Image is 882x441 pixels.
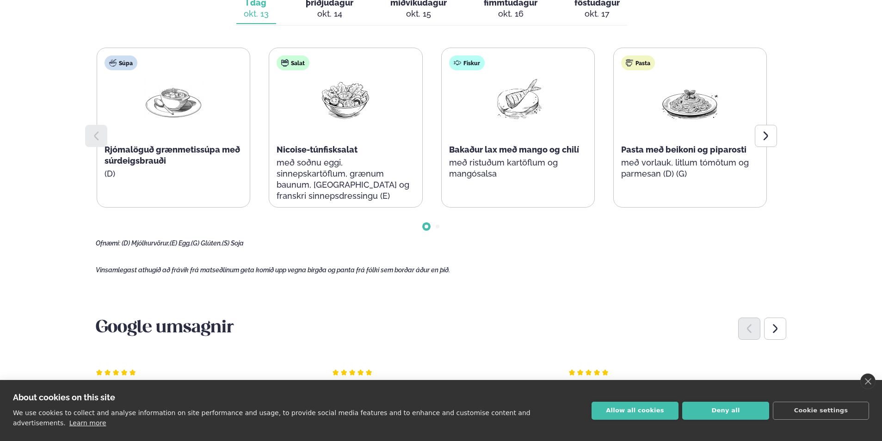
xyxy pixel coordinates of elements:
p: með soðnu eggi, sinnepskartöflum, grænum baunum, [GEOGRAPHIC_DATA] og franskri sinnepsdressingu (E) [277,157,414,202]
p: (D) [105,168,242,179]
span: Ofnæmi: [96,239,120,247]
span: Vinsamlegast athugið að frávik frá matseðlinum geta komið upp vegna birgða og panta frá fólki sem... [96,266,450,274]
a: close [860,374,876,389]
span: (S) Soja [222,239,244,247]
span: Bakaður lax með mango og chilí [449,145,579,154]
div: okt. 17 [574,8,620,19]
div: okt. 14 [306,8,353,19]
div: okt. 15 [390,8,447,19]
div: Súpa [105,55,137,70]
span: Nicoise-túnfisksalat [277,145,358,154]
div: Pasta [621,55,655,70]
div: okt. 13 [244,8,269,19]
strong: About cookies on this site [13,392,115,402]
button: Deny all [682,402,769,420]
h3: Google umsagnir [96,317,786,339]
div: okt. 16 [484,8,537,19]
div: Fiskur [449,55,485,70]
p: We use cookies to collect and analyse information on site performance and usage, to provide socia... [13,409,530,427]
img: Spagetti.png [660,78,720,121]
img: Fish.png [488,78,548,121]
span: Go to slide 1 [425,225,428,228]
img: fish.svg [454,59,461,67]
div: Previous slide [738,318,760,340]
p: með ristuðum kartöflum og mangósalsa [449,157,587,179]
span: Go to slide 2 [436,225,439,228]
img: pasta.svg [626,59,633,67]
img: Salad.png [316,78,375,121]
p: með vorlauk, litlum tómötum og parmesan (D) (G) [621,157,759,179]
span: Pasta með beikoni og piparosti [621,145,746,154]
button: Allow all cookies [592,402,678,420]
img: salad.svg [281,59,289,67]
span: (G) Glúten, [191,239,222,247]
div: Next slide [764,318,786,340]
span: Rjómalöguð grænmetissúpa með súrdeigsbrauði [105,145,240,165]
span: (E) Egg, [170,239,191,247]
img: soup.svg [109,59,117,67]
span: (D) Mjólkurvörur, [122,239,170,247]
a: Learn more [69,419,106,427]
div: Salat [277,55,309,70]
button: Cookie settings [773,402,869,420]
img: Soup.png [144,78,203,121]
